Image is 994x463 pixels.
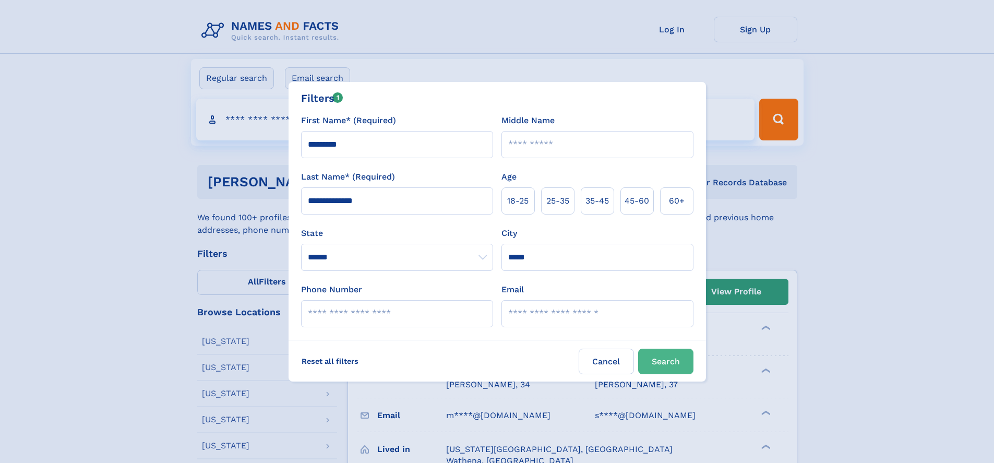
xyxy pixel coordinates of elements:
[579,349,634,374] label: Cancel
[301,283,362,296] label: Phone Number
[301,227,493,240] label: State
[501,227,517,240] label: City
[301,90,343,106] div: Filters
[501,114,555,127] label: Middle Name
[301,114,396,127] label: First Name* (Required)
[501,283,524,296] label: Email
[625,195,649,207] span: 45‑60
[501,171,517,183] label: Age
[546,195,569,207] span: 25‑35
[585,195,609,207] span: 35‑45
[301,171,395,183] label: Last Name* (Required)
[638,349,693,374] button: Search
[669,195,685,207] span: 60+
[507,195,529,207] span: 18‑25
[295,349,365,374] label: Reset all filters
